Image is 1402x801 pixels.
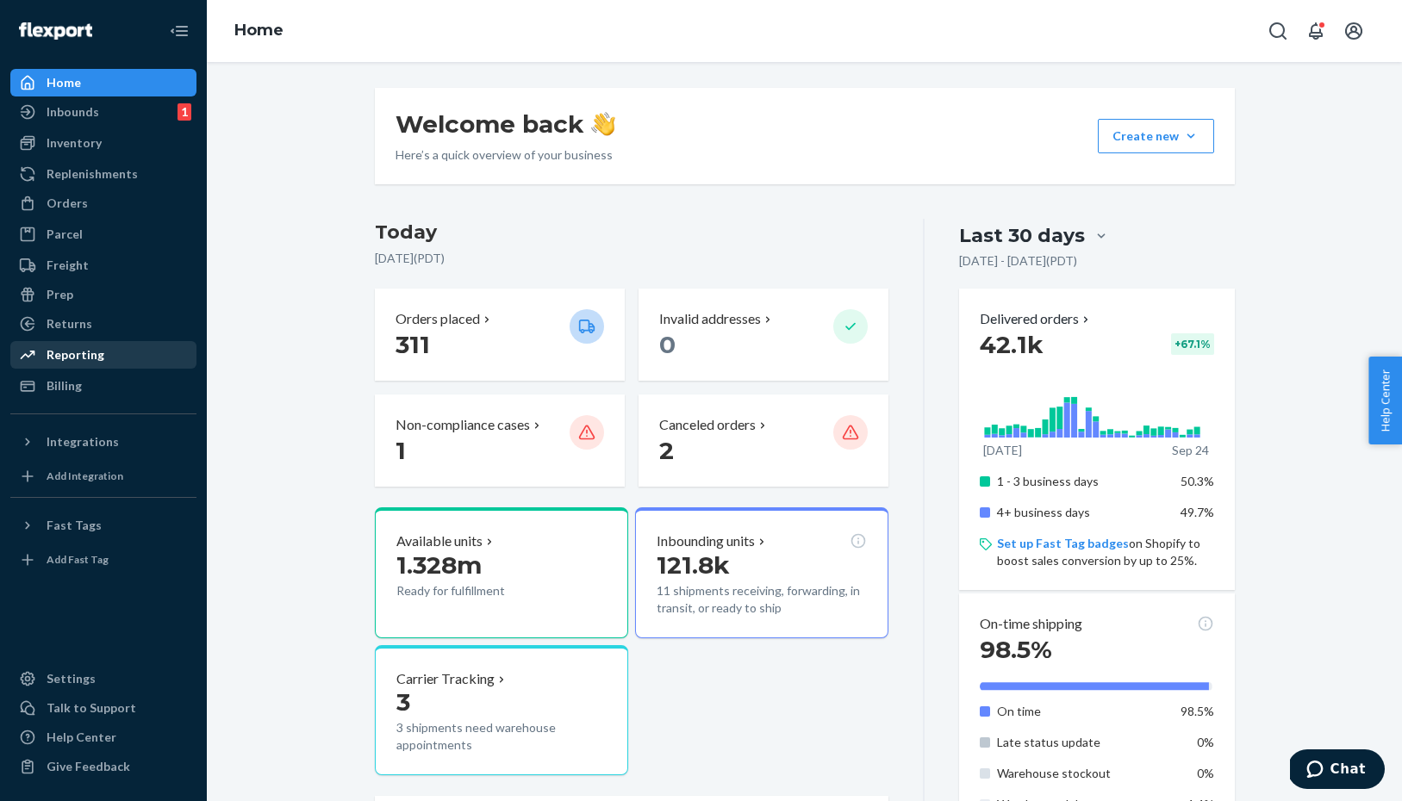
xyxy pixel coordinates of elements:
button: Available units1.328mReady for fulfillment [375,507,628,638]
div: Inventory [47,134,102,152]
a: Billing [10,372,196,400]
div: Returns [47,315,92,332]
div: Last 30 days [959,222,1085,249]
p: 4+ business days [997,504,1167,521]
button: Help Center [1368,357,1402,444]
a: Freight [10,251,196,279]
a: Add Fast Tag [10,546,196,574]
div: 1 [178,103,191,121]
div: Add Fast Tag [47,552,109,567]
p: Late status update [997,734,1167,751]
button: Delivered orders [980,309,1093,329]
a: Inventory [10,129,196,157]
span: 121.8k [657,550,730,580]
p: 3 shipments need warehouse appointments [396,719,607,754]
span: 311 [396,330,430,359]
h1: Welcome back [396,109,615,140]
button: Open Search Box [1261,14,1295,48]
p: Inbounding units [657,531,755,551]
a: Set up Fast Tag badges [997,536,1129,550]
div: Prep [47,286,73,303]
a: Help Center [10,723,196,751]
button: Give Feedback [10,753,196,780]
div: Settings [47,670,96,687]
span: 0% [1197,735,1214,749]
span: 2 [659,436,674,465]
button: Close Navigation [162,14,196,48]
div: Integrations [47,433,119,450]
span: 42.1k [980,330,1044,359]
p: Available units [396,531,483,551]
a: Orders [10,189,196,217]
button: Inbounding units121.8k11 shipments receiving, forwarding, in transit, or ready to ship [635,507,888,638]
button: Invalid addresses 0 [639,289,888,381]
p: 1 - 3 business days [997,473,1167,490]
a: Inbounds1 [10,98,196,126]
a: Home [10,69,196,96]
button: Non-compliance cases 1 [375,394,625,487]
div: Parcel [47,226,83,243]
p: Canceled orders [659,415,756,435]
a: Returns [10,310,196,338]
p: Ready for fulfillment [396,582,556,599]
button: Open account menu [1337,14,1371,48]
p: On time [997,703,1167,720]
div: + 67.1 % [1171,333,1214,355]
button: Create new [1098,119,1214,153]
p: [DATE] ( PDT ) [375,250,889,267]
iframe: Opens a widget where you can chat to one of our agents [1290,749,1385,792]
div: Replenishments [47,165,138,183]
ol: breadcrumbs [221,6,297,56]
img: hand-wave emoji [591,112,615,136]
span: 1 [396,436,406,465]
p: [DATE] [983,442,1022,459]
div: Talk to Support [47,699,136,717]
button: Open notifications [1299,14,1333,48]
a: Add Integration [10,463,196,490]
a: Reporting [10,341,196,369]
div: Freight [47,257,89,274]
a: Replenishments [10,160,196,188]
button: Orders placed 311 [375,289,625,381]
span: 1.328m [396,550,482,580]
button: Integrations [10,428,196,456]
div: Orders [47,195,88,212]
div: Fast Tags [47,517,102,534]
button: Canceled orders 2 [639,394,888,487]
div: Help Center [47,729,116,746]
span: 50.3% [1181,474,1214,488]
span: 0% [1197,766,1214,780]
p: Sep 24 [1172,442,1209,459]
span: 98.5% [1181,704,1214,718]
p: Warehouse stockout [997,765,1167,782]
a: Settings [10,665,196,692]
div: Give Feedback [47,758,130,775]
p: On-time shipping [980,614,1082,634]
div: Inbounds [47,103,99,121]
p: Carrier Tracking [396,669,495,689]
span: 3 [396,687,410,717]
a: Home [234,21,284,40]
p: on Shopify to boost sales conversion by up to 25%. [997,535,1213,569]
div: Add Integration [47,469,123,483]
p: Non-compliance cases [396,415,530,435]
p: [DATE] - [DATE] ( PDT ) [959,252,1077,270]
a: Prep [10,281,196,308]
p: Invalid addresses [659,309,761,329]
div: Reporting [47,346,104,363]
p: 11 shipments receiving, forwarding, in transit, or ready to ship [657,582,867,617]
span: 98.5% [980,635,1052,664]
h3: Today [375,219,889,246]
a: Parcel [10,220,196,248]
button: Carrier Tracking33 shipments need warehouse appointments [375,645,628,776]
span: 0 [659,330,676,359]
div: Billing [47,377,82,394]
span: 49.7% [1181,505,1214,519]
button: Talk to Support [10,694,196,722]
p: Here’s a quick overview of your business [396,146,615,164]
button: Fast Tags [10,512,196,539]
img: Flexport logo [19,22,92,40]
